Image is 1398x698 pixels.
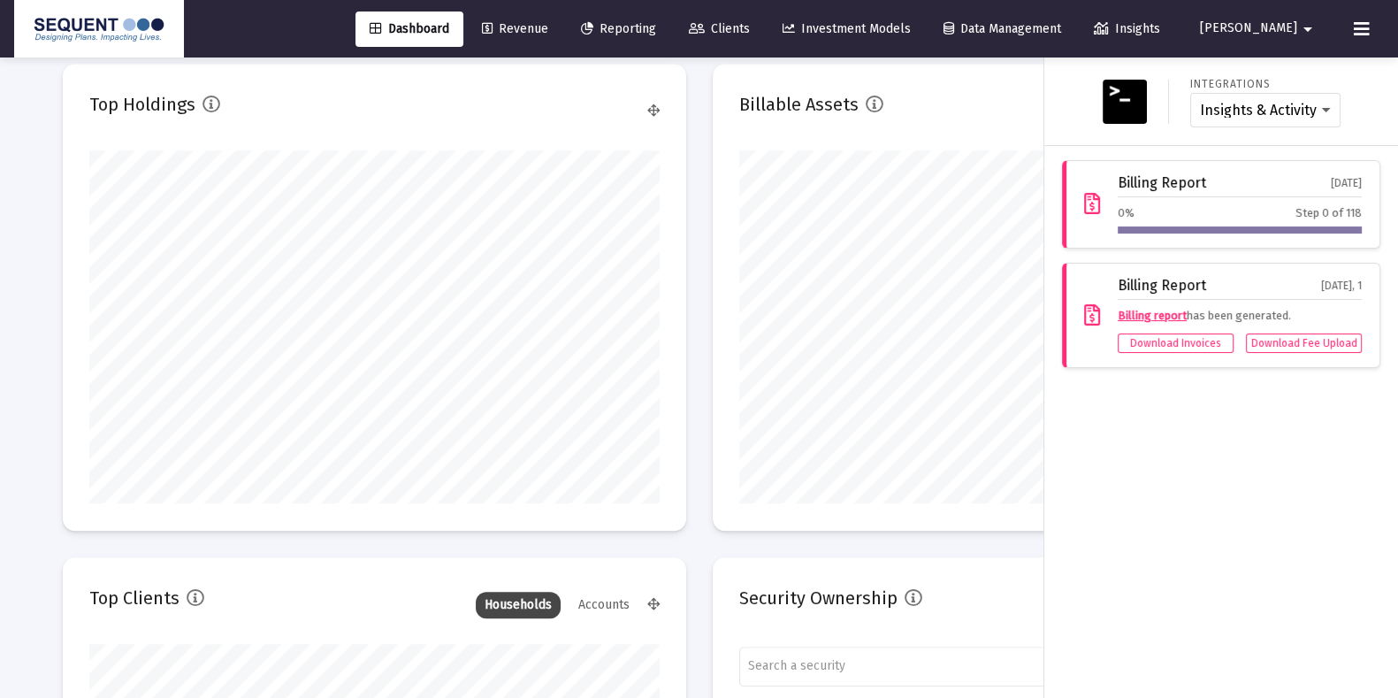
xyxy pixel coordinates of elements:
[675,12,764,47] a: Clients
[1179,11,1340,46] button: [PERSON_NAME]
[27,12,171,47] img: Dashboard
[783,21,911,36] span: Investment Models
[1200,21,1297,36] span: [PERSON_NAME]
[355,12,463,47] a: Dashboard
[468,12,562,47] a: Revenue
[929,12,1075,47] a: Data Management
[768,12,925,47] a: Investment Models
[689,21,750,36] span: Clients
[581,21,656,36] span: Reporting
[1080,12,1174,47] a: Insights
[482,21,548,36] span: Revenue
[943,21,1061,36] span: Data Management
[1094,21,1160,36] span: Insights
[370,21,449,36] span: Dashboard
[1297,12,1318,47] mat-icon: arrow_drop_down
[567,12,670,47] a: Reporting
